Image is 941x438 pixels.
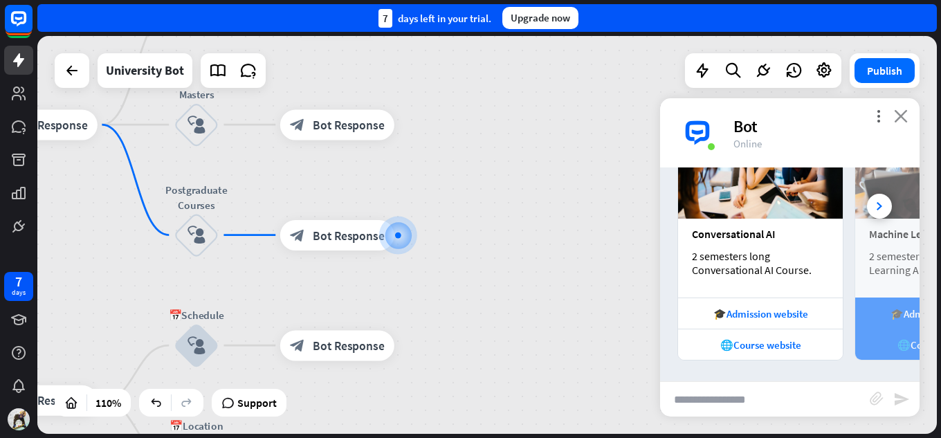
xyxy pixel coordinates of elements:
[151,182,242,212] div: Postgraduate Courses
[151,86,242,102] div: Masters
[106,53,184,88] div: University Bot
[893,391,910,408] i: send
[4,272,33,301] a: 7 days
[692,249,829,277] div: 2 semesters long Conversational AI Course.
[188,336,205,354] i: block_user_input
[290,117,305,132] i: block_bot_response
[685,338,836,352] div: 🌐Course website
[378,9,491,28] div: days left in your trial.
[502,7,578,29] div: Upgrade now
[872,109,885,122] i: more_vert
[188,226,205,244] i: block_user_input
[733,137,903,150] div: Online
[15,275,22,288] div: 7
[733,116,903,137] div: Bot
[894,109,908,122] i: close
[870,392,884,405] i: block_attachment
[290,338,305,353] i: block_bot_response
[378,9,392,28] div: 7
[151,307,242,322] div: 📅Schedule
[16,117,87,132] span: Bot Response
[290,228,305,243] i: block_bot_response
[313,117,384,132] span: Bot Response
[91,392,125,414] div: 110%
[313,338,384,353] span: Bot Response
[685,307,836,320] div: 🎓Admission website
[16,393,87,408] span: Bot Response
[12,288,26,298] div: days
[237,392,277,414] span: Support
[151,418,242,433] div: 📅Location
[313,228,384,243] span: Bot Response
[692,227,829,241] div: Conversational AI
[11,6,53,47] button: Open LiveChat chat widget
[188,116,205,134] i: block_user_input
[855,58,915,83] button: Publish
